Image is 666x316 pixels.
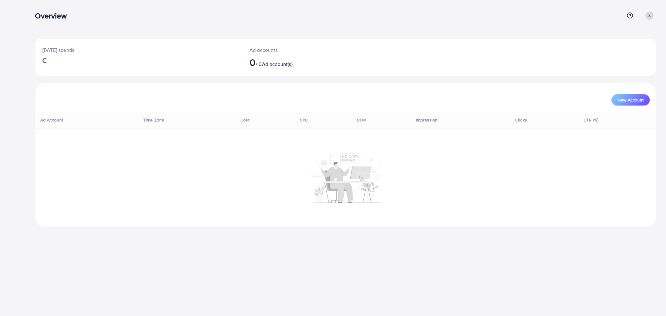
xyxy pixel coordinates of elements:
[35,11,72,20] h3: Overview
[249,46,390,54] p: Ad accounts
[42,46,234,54] p: [DATE] spends
[611,94,650,106] button: New Account
[249,55,256,69] span: 0
[262,61,293,67] span: Ad account(s)
[618,98,644,102] span: New Account
[249,56,390,68] h2: / 0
